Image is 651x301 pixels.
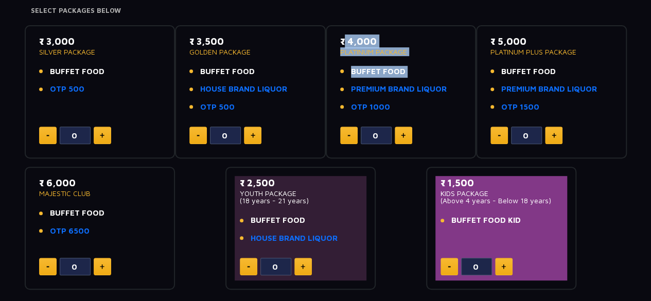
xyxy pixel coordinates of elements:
[340,48,462,56] p: PLATINUM PACKAGE
[200,83,287,95] a: HOUSE BRAND LIQUOR
[200,101,235,113] a: OTP 500
[39,48,161,56] p: SILVER PACKAGE
[441,197,562,204] p: (Above 4 years - Below 18 years)
[351,101,390,113] a: OTP 1000
[501,264,506,269] img: plus
[351,83,447,95] a: PREMIUM BRAND LIQUOR
[247,266,250,268] img: minus
[197,135,200,136] img: minus
[240,176,362,190] p: ₹ 2,500
[251,133,255,138] img: plus
[351,66,406,78] span: BUFFET FOOD
[552,133,556,138] img: plus
[501,83,597,95] a: PREMIUM BRAND LIQUOR
[39,176,161,190] p: ₹ 6,000
[39,190,161,197] p: MAJESTIC CLUB
[189,48,311,56] p: GOLDEN PACKAGE
[490,34,612,48] p: ₹ 5,000
[200,66,255,78] span: BUFFET FOOD
[46,135,49,136] img: minus
[251,233,338,244] a: HOUSE BRAND LIQUOR
[189,34,311,48] p: ₹ 3,500
[501,101,539,113] a: OTP 1500
[39,34,161,48] p: ₹ 3,000
[441,176,562,190] p: ₹ 1,500
[50,207,104,219] span: BUFFET FOOD
[347,135,350,136] img: minus
[251,215,305,226] span: BUFFET FOOD
[50,66,104,78] span: BUFFET FOOD
[50,225,90,237] a: OTP 6500
[240,197,362,204] p: (18 years - 21 years)
[490,48,612,56] p: PLATINUM PLUS PACKAGE
[31,7,621,15] h4: Select Packages Below
[448,266,451,268] img: minus
[50,83,84,95] a: OTP 500
[340,34,462,48] p: ₹ 4,000
[501,66,556,78] span: BUFFET FOOD
[498,135,501,136] img: minus
[441,190,562,197] p: KIDS PACKAGE
[46,266,49,268] img: minus
[401,133,406,138] img: plus
[100,264,104,269] img: plus
[100,133,104,138] img: plus
[451,215,521,226] span: BUFFET FOOD KID
[240,190,362,197] p: YOUTH PACKAGE
[301,264,305,269] img: plus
